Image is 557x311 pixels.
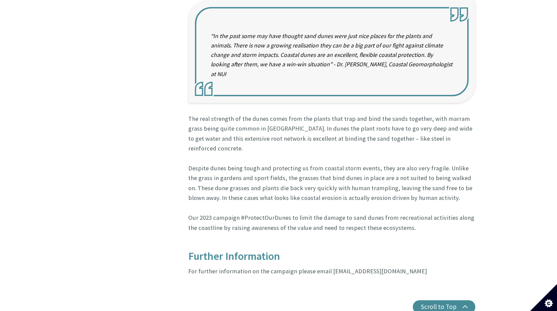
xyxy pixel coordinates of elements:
em: “In the past some may have thought sand dunes were just nice places for the plants and animals. T... [211,32,452,78]
p: For further information on the campaign please email [EMAIL_ADDRESS][DOMAIN_NAME] [188,266,475,276]
button: Set cookie preferences [530,284,557,311]
h3: Further Information [188,250,475,262]
p: The real strength of the dunes comes from the plants that trap and bind the sands together, with ... [188,114,475,243]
